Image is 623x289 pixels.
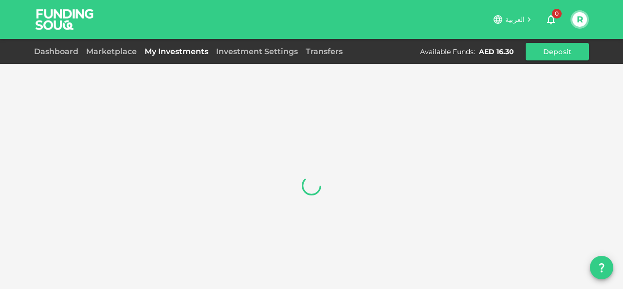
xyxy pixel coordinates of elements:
[420,47,475,57] div: Available Funds :
[552,9,562,19] span: 0
[479,47,514,57] div: AED 16.30
[141,47,212,56] a: My Investments
[541,10,561,29] button: 0
[82,47,141,56] a: Marketplace
[302,47,347,56] a: Transfers
[572,12,587,27] button: R
[590,256,613,279] button: question
[526,43,589,60] button: Deposit
[34,47,82,56] a: Dashboard
[212,47,302,56] a: Investment Settings
[505,15,525,24] span: العربية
